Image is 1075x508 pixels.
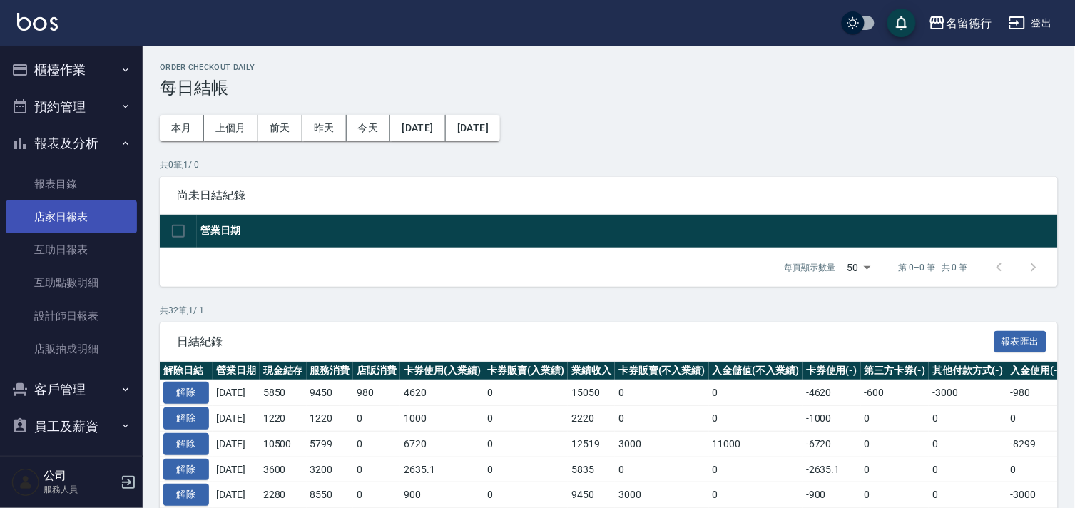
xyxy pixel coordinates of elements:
td: 2220 [568,406,615,432]
td: 9450 [307,380,354,406]
td: 0 [929,406,1007,432]
td: -3000 [1007,482,1066,508]
button: 今天 [347,115,391,141]
td: 2280 [260,482,307,508]
td: 11000 [709,431,803,457]
td: 0 [615,457,709,482]
td: 8550 [307,482,354,508]
td: 10500 [260,431,307,457]
td: 9450 [568,482,615,508]
td: 3600 [260,457,307,482]
th: 第三方卡券(-) [861,362,929,380]
td: 0 [353,406,400,432]
button: 解除 [163,433,209,455]
td: 0 [484,406,569,432]
td: 4620 [400,380,484,406]
button: 解除 [163,407,209,430]
img: Logo [17,13,58,31]
td: [DATE] [213,482,260,508]
p: 服務人員 [44,483,116,496]
th: 營業日期 [213,362,260,380]
td: 5835 [568,457,615,482]
td: 0 [353,482,400,508]
td: -4620 [803,380,861,406]
button: 前天 [258,115,302,141]
a: 設計師日報表 [6,300,137,332]
button: save [887,9,916,37]
td: 0 [1007,457,1066,482]
h3: 每日結帳 [160,78,1058,98]
span: 日結紀錄 [177,335,994,349]
div: 名留德行 [946,14,992,32]
button: 解除 [163,484,209,506]
button: 登出 [1003,10,1058,36]
th: 入金儲值(不入業績) [709,362,803,380]
td: [DATE] [213,406,260,432]
td: -1000 [803,406,861,432]
button: 報表及分析 [6,125,137,162]
td: 0 [861,431,929,457]
td: 3200 [307,457,354,482]
span: 尚未日結紀錄 [177,188,1041,203]
button: [DATE] [390,115,445,141]
th: 卡券使用(入業績) [400,362,484,380]
p: 第 0–0 筆 共 0 筆 [899,261,968,274]
td: 2635.1 [400,457,484,482]
td: -900 [803,482,861,508]
a: 報表目錄 [6,168,137,200]
button: 名留德行 [923,9,997,38]
td: 0 [709,457,803,482]
th: 卡券販賣(不入業績) [615,362,709,380]
td: -2635.1 [803,457,861,482]
a: 報表匯出 [994,334,1047,347]
th: 其他付款方式(-) [929,362,1007,380]
th: 店販消費 [353,362,400,380]
button: 員工及薪資 [6,408,137,445]
button: 解除 [163,382,209,404]
td: 6720 [400,431,484,457]
td: -3000 [929,380,1007,406]
th: 卡券販賣(入業績) [484,362,569,380]
td: 0 [484,482,569,508]
button: 昨天 [302,115,347,141]
button: 解除 [163,459,209,481]
td: 0 [861,482,929,508]
td: [DATE] [213,457,260,482]
button: 櫃檯作業 [6,51,137,88]
th: 營業日期 [197,215,1058,248]
td: 0 [1007,406,1066,432]
th: 服務消費 [307,362,354,380]
td: [DATE] [213,431,260,457]
td: 900 [400,482,484,508]
div: 50 [842,248,876,287]
td: [DATE] [213,380,260,406]
button: 本月 [160,115,204,141]
td: 0 [484,457,569,482]
td: 3000 [615,431,709,457]
td: 3000 [615,482,709,508]
img: Person [11,468,40,497]
a: 店家日報表 [6,200,137,233]
td: -980 [1007,380,1066,406]
td: 0 [861,457,929,482]
th: 入金使用(-) [1007,362,1066,380]
td: 0 [353,457,400,482]
td: 1220 [307,406,354,432]
th: 現金結存 [260,362,307,380]
th: 業績收入 [568,362,615,380]
a: 店販抽成明細 [6,332,137,365]
td: 0 [709,482,803,508]
button: 客戶管理 [6,371,137,408]
td: 0 [615,380,709,406]
td: 0 [929,482,1007,508]
td: -8299 [1007,431,1066,457]
td: 1000 [400,406,484,432]
td: 0 [709,406,803,432]
td: 12519 [568,431,615,457]
td: 0 [929,457,1007,482]
td: 0 [484,380,569,406]
td: 0 [861,406,929,432]
td: 5850 [260,380,307,406]
p: 共 0 筆, 1 / 0 [160,158,1058,171]
td: 0 [709,380,803,406]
